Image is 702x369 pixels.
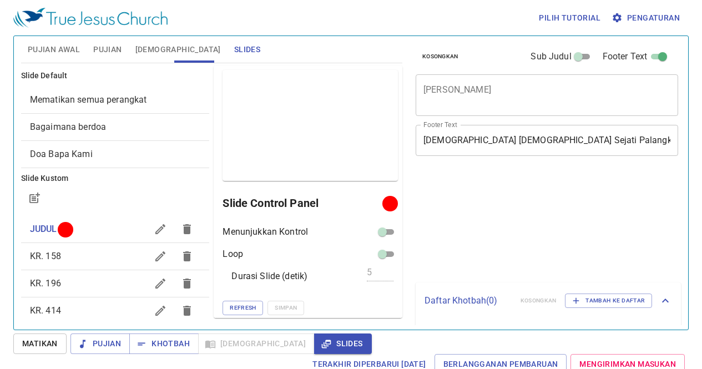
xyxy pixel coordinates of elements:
[30,305,61,316] span: KR. 414
[565,294,652,308] button: Tambah ke Daftar
[572,296,645,306] span: Tambah ke Daftar
[531,50,571,63] span: Sub Judul
[22,337,58,351] span: Matikan
[425,294,512,307] p: Daftar Khotbah ( 0 )
[411,168,627,279] iframe: from-child
[30,94,147,105] span: [object Object]
[21,173,210,185] h6: Slide Kustom
[609,8,684,28] button: Pengaturan
[416,282,681,319] div: Daftar Khotbah(0)KosongkanTambah ke Daftar
[21,87,210,113] div: Mematikan semua perangkat
[223,301,263,315] button: Refresh
[79,337,121,351] span: Pujian
[603,50,648,63] span: Footer Text
[230,303,256,313] span: Refresh
[21,216,210,242] div: JUDUL
[70,333,130,354] button: Pujian
[223,247,243,261] p: Loop
[30,122,106,132] span: [object Object]
[234,43,260,57] span: Slides
[314,333,371,354] button: Slides
[223,225,308,239] p: Menunjukkan Kontrol
[21,297,210,324] div: KR. 414
[416,50,465,63] button: Kosongkan
[539,11,600,25] span: Pilih tutorial
[534,8,605,28] button: Pilih tutorial
[323,337,362,351] span: Slides
[21,243,210,270] div: KR. 158
[422,52,458,62] span: Kosongkan
[223,194,386,212] h6: Slide Control Panel
[138,337,190,351] span: Khotbah
[13,333,67,354] button: Matikan
[30,278,61,289] span: KR. 196
[28,43,80,57] span: Pujian Awal
[231,270,307,283] p: Durasi Slide (detik)
[129,333,199,354] button: Khotbah
[21,141,210,168] div: Doa Bapa Kami
[30,251,61,261] span: KR. 158
[30,224,57,234] span: JUDUL
[93,43,122,57] span: Pujian
[614,11,680,25] span: Pengaturan
[21,70,210,82] h6: Slide Default
[30,149,93,159] span: [object Object]
[21,270,210,297] div: KR. 196
[21,114,210,140] div: Bagaimana berdoa
[135,43,221,57] span: [DEMOGRAPHIC_DATA]
[13,8,168,28] img: True Jesus Church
